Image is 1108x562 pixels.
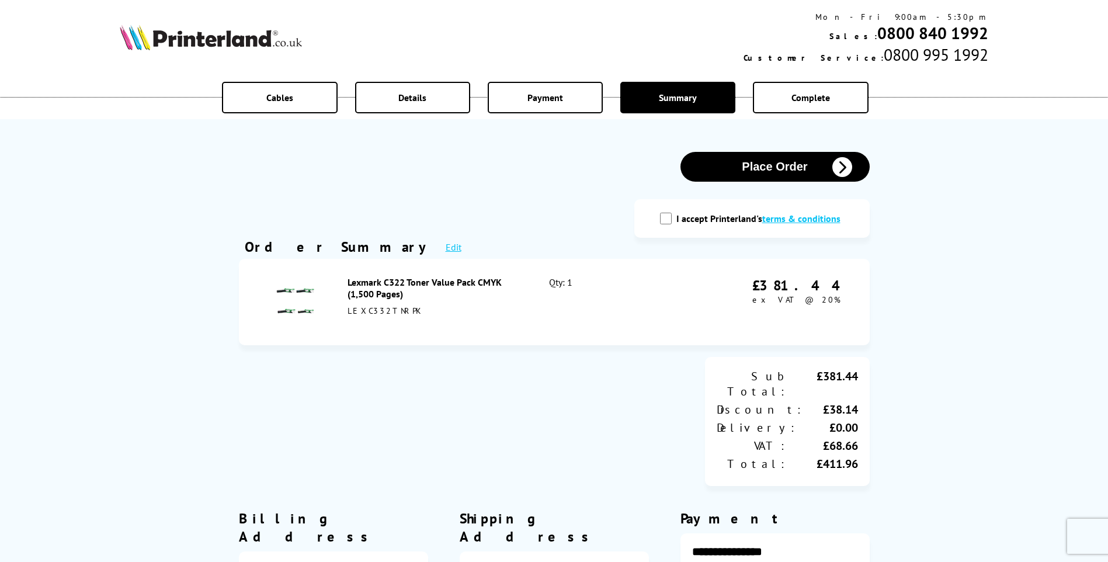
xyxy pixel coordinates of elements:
div: LEXC332TNRPK [348,306,524,316]
img: Printerland Logo [120,25,302,50]
div: £0.00 [797,420,858,435]
div: Sub Total: [717,369,787,399]
a: modal_tc [762,213,840,224]
a: Edit [446,241,461,253]
div: Delivery: [717,420,797,435]
a: 0800 840 1992 [877,22,988,44]
div: Lexmark C322 Toner Value Pack CMYK (1,500 Pages) [348,276,524,300]
button: Place Order [680,152,870,182]
span: Customer Service: [744,53,884,63]
div: Shipping Address [460,509,649,546]
div: Billing Address [239,509,428,546]
span: ex VAT @ 20% [752,294,840,305]
div: £68.66 [787,438,858,453]
span: Sales: [829,31,877,41]
div: £38.14 [804,402,858,417]
div: Mon - Fri 9:00am - 5:30pm [744,12,988,22]
div: £381.44 [752,276,852,294]
div: Qty: 1 [549,276,670,328]
label: I accept Printerland's [676,213,846,224]
span: 0800 995 1992 [884,44,988,65]
div: £381.44 [787,369,858,399]
div: Order Summary [245,238,434,256]
span: Details [398,92,426,103]
div: Total: [717,456,787,471]
div: Discount: [717,402,804,417]
span: Payment [527,92,563,103]
div: VAT: [717,438,787,453]
img: Lexmark C322 Toner Value Pack CMYK (1,500 Pages) [276,280,317,321]
div: £411.96 [787,456,858,471]
span: Summary [659,92,697,103]
span: Complete [791,92,830,103]
div: Payment [680,509,870,528]
span: Cables [266,92,293,103]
